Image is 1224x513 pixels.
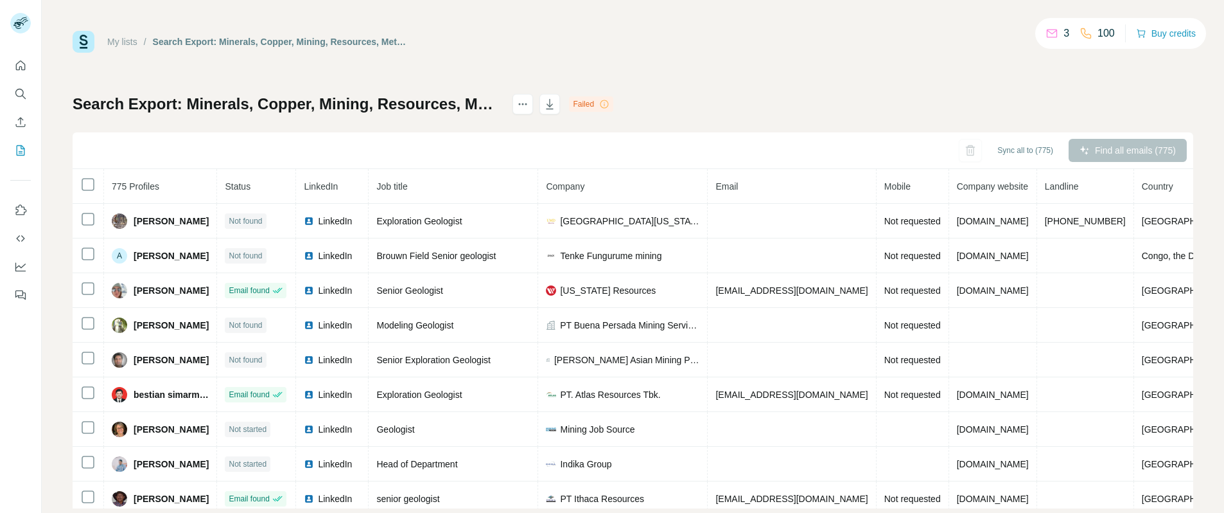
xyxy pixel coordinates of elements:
span: [PERSON_NAME] [134,319,209,332]
span: LinkedIn [318,388,352,401]
span: [EMAIL_ADDRESS][DOMAIN_NAME] [715,390,868,400]
span: Sync all to (775) [997,145,1053,156]
span: Brouwn Field Senior geologist [376,251,496,261]
button: Sync all to (775) [988,141,1062,160]
button: Feedback [10,283,31,307]
img: company-logo [546,459,556,469]
img: company-logo [546,494,556,504]
img: company-logo [546,424,556,435]
img: company-logo [546,390,556,400]
span: PT. Atlas Resources Tbk. [560,388,660,401]
span: Email [715,181,738,192]
button: Search [10,82,31,105]
span: Geologist [376,424,414,435]
img: Avatar [112,387,127,402]
button: actions [512,94,533,114]
span: Senior Geologist [376,285,443,296]
li: / [144,35,146,48]
span: Not requested [884,251,941,261]
img: Avatar [112,213,127,229]
span: Exploration Geologist [376,216,462,226]
img: LinkedIn logo [304,216,314,226]
span: Landline [1045,181,1079,192]
span: [PERSON_NAME] [134,458,209,471]
span: [EMAIL_ADDRESS][DOMAIN_NAME] [715,285,868,296]
span: LinkedIn [318,458,352,471]
img: Avatar [112,318,127,333]
img: company-logo [546,216,556,226]
span: senior geologist [376,494,439,504]
span: Mobile [884,181,911,192]
span: [DOMAIN_NAME] [957,424,1029,435]
span: Indika Group [560,458,611,471]
img: company-logo [546,285,556,296]
span: Not requested [884,285,941,296]
span: PT Buena Persada Mining Services [560,319,699,332]
span: Head of Department [376,459,457,469]
span: LinkedIn [318,423,352,436]
span: Exploration Geologist [376,390,462,400]
span: Tenke Fungurume mining [560,249,661,262]
p: 3 [1063,26,1069,41]
span: 775 Profiles [112,181,159,192]
span: Not found [229,215,262,227]
span: Company [546,181,584,192]
button: Quick start [10,54,31,77]
span: [EMAIL_ADDRESS][DOMAIN_NAME] [715,494,868,504]
span: [PERSON_NAME] [134,492,209,505]
div: Failed [569,96,613,112]
span: PT Ithaca Resources [560,492,643,505]
img: LinkedIn logo [304,390,314,400]
span: Not found [229,319,262,331]
button: My lists [10,139,31,162]
span: [PERSON_NAME] [134,215,209,228]
span: Not requested [884,320,941,330]
span: Senior Exploration Geologist [376,355,490,365]
span: Not requested [884,216,941,226]
img: LinkedIn logo [304,424,314,435]
div: A [112,248,127,264]
span: Not found [229,250,262,262]
span: [PERSON_NAME] [134,284,209,297]
span: LinkedIn [304,181,338,192]
h1: Search Export: Minerals, Copper, Mining, Resources, Metals, Iron, Energy, Group, Holdings, 11-50,... [73,94,501,114]
img: LinkedIn logo [304,320,314,330]
span: [PERSON_NAME] [134,423,209,436]
div: Search Export: Minerals, Copper, Mining, Resources, Metals, Iron, Energy, Group, Holdings, 11-50,... [153,35,408,48]
img: Avatar [112,456,127,472]
span: [DOMAIN_NAME] [957,251,1029,261]
span: [DOMAIN_NAME] [957,285,1029,296]
span: [DOMAIN_NAME] [957,459,1029,469]
span: Company website [957,181,1028,192]
span: Email found [229,493,269,505]
span: Not requested [884,494,941,504]
span: [PERSON_NAME] [134,354,209,366]
img: Avatar [112,422,127,437]
span: Status [225,181,250,192]
img: LinkedIn logo [304,494,314,504]
span: [PERSON_NAME] [134,249,209,262]
img: Surfe Logo [73,31,94,53]
img: Avatar [112,283,127,298]
img: Avatar [112,491,127,507]
span: Not requested [884,355,941,365]
img: LinkedIn logo [304,285,314,296]
img: LinkedIn logo [304,355,314,365]
span: Not found [229,354,262,366]
a: My lists [107,37,137,47]
span: LinkedIn [318,249,352,262]
img: LinkedIn logo [304,251,314,261]
span: Email found [229,285,269,296]
span: Job title [376,181,407,192]
button: Use Surfe on LinkedIn [10,199,31,222]
p: 100 [1097,26,1115,41]
span: [PHONE_NUMBER] [1045,216,1126,226]
span: Mining Job Source [560,423,634,436]
span: [PERSON_NAME] Asian Mining PLC AZERBAIJAN INTERNATIONAL MINING COMPANY [554,354,700,366]
button: Dashboard [10,255,31,278]
span: Email found [229,389,269,401]
button: Buy credits [1136,24,1196,42]
span: [GEOGRAPHIC_DATA][US_STATE] [560,215,699,228]
span: LinkedIn [318,354,352,366]
span: LinkedIn [318,215,352,228]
